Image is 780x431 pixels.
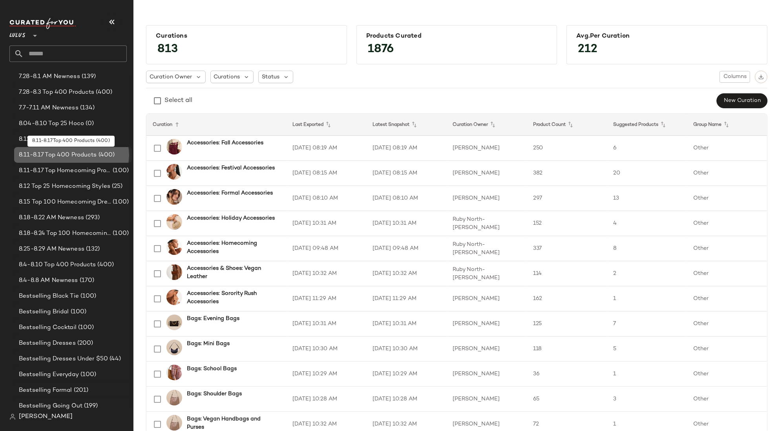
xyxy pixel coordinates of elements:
[447,336,527,362] td: [PERSON_NAME]
[527,161,607,186] td: 382
[166,315,182,330] img: 2682711_02_front_2025-08-19.jpg
[527,211,607,236] td: 152
[19,182,110,191] span: 8.12 Top 25 Homecoming Styles
[84,213,100,222] span: (293)
[187,390,242,398] b: Bags: Shoulder Bags
[367,261,447,286] td: [DATE] 10:32 AM
[447,362,527,387] td: [PERSON_NAME]
[607,311,687,336] td: 7
[527,362,607,387] td: 36
[187,340,230,348] b: Bags: Mini Bags
[527,286,607,311] td: 162
[286,286,366,311] td: [DATE] 11:29 AM
[19,213,84,222] span: 8.18-8.22 AM Newness
[187,365,237,373] b: Bags: School Bags
[286,362,366,387] td: [DATE] 10:29 AM
[687,114,767,136] th: Group Name
[367,211,447,236] td: [DATE] 10:31 AM
[723,98,761,104] span: New Curation
[9,18,76,29] img: cfy_white_logo.C9jOOHJF.svg
[758,74,764,80] img: svg%3e
[367,161,447,186] td: [DATE] 08:15 AM
[82,402,98,411] span: (199)
[19,119,84,128] span: 8.04-8.10 Top 25 Hoco
[607,286,687,311] td: 1
[447,261,527,286] td: Ruby North-[PERSON_NAME]
[286,161,366,186] td: [DATE] 08:15 AM
[214,73,240,81] span: Curations
[607,211,687,236] td: 4
[19,323,77,332] span: Bestselling Cocktail
[527,336,607,362] td: 118
[447,186,527,211] td: [PERSON_NAME]
[111,229,129,238] span: (100)
[607,236,687,261] td: 8
[150,73,192,81] span: Curation Owner
[447,236,527,261] td: Ruby North-[PERSON_NAME]
[79,292,97,301] span: (100)
[527,186,607,211] td: 297
[447,286,527,311] td: [PERSON_NAME]
[286,136,366,161] td: [DATE] 08:19 AM
[286,186,366,211] td: [DATE] 08:10 AM
[687,186,767,211] td: Other
[262,73,279,81] span: Status
[360,35,402,64] span: 1876
[607,161,687,186] td: 20
[19,412,73,422] span: [PERSON_NAME]
[607,136,687,161] td: 6
[687,261,767,286] td: Other
[79,104,95,113] span: (134)
[19,166,111,175] span: 8.11-8.17 Top Homecoming Product
[19,260,96,269] span: 8.4-8.10 Top 400 Products
[607,261,687,286] td: 2
[19,292,79,301] span: Bestselling Black Tie
[527,136,607,161] td: 250
[687,336,767,362] td: Other
[187,315,239,323] b: Bags: Evening Bags
[166,340,182,355] img: 12614161_2597391.jpg
[607,186,687,211] td: 13
[9,414,16,420] img: svg%3e
[78,276,95,285] span: (170)
[166,390,182,406] img: 2750911_02_front_2025-08-19.jpg
[110,182,123,191] span: (25)
[447,136,527,161] td: [PERSON_NAME]
[187,164,275,172] b: Accessories: Festival Accessories
[187,264,277,281] b: Accessories & Shoes: Vegan Leather
[286,236,366,261] td: [DATE] 09:48 AM
[367,387,447,412] td: [DATE] 10:28 AM
[570,35,605,64] span: 212
[687,136,767,161] td: Other
[19,245,84,254] span: 8.25-8.29 AM Newness
[367,186,447,211] td: [DATE] 08:10 AM
[19,307,69,316] span: Bestselling Bridal
[84,135,99,144] span: (152)
[19,72,80,81] span: 7.28-8.1 AM Newness
[19,135,84,144] span: 8.11-8.15 AM Newness
[367,114,447,136] th: Latest Snapshot
[187,289,277,306] b: Accessories: Sorority Rush Accessories
[166,164,182,180] img: 2720031_01_OM_2025-08-05.jpg
[19,370,79,379] span: Bestselling Everyday
[527,261,607,286] td: 114
[19,386,72,395] span: Bestselling Formal
[19,276,78,285] span: 8.4-8.8 AM Newness
[166,189,182,205] img: 2735831_03_OM_2025-07-21.jpg
[19,229,111,238] span: 8.18-8.24 Top 100 Homecoming Dresses
[527,387,607,412] td: 65
[19,198,111,207] span: 8.15 Top 100 Homecoming Dresses
[96,260,114,269] span: (400)
[687,286,767,311] td: Other
[367,136,447,161] td: [DATE] 08:19 AM
[19,104,79,113] span: 7.7-7.11 AM Newness
[84,119,94,128] span: (0)
[286,114,366,136] th: Last Exported
[607,362,687,387] td: 1
[367,236,447,261] td: [DATE] 09:48 AM
[286,261,366,286] td: [DATE] 10:32 AM
[19,151,97,160] span: 8.11-8.17 Top 400 Products
[367,336,447,362] td: [DATE] 10:30 AM
[607,114,687,136] th: Suggested Products
[286,387,366,412] td: [DATE] 10:28 AM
